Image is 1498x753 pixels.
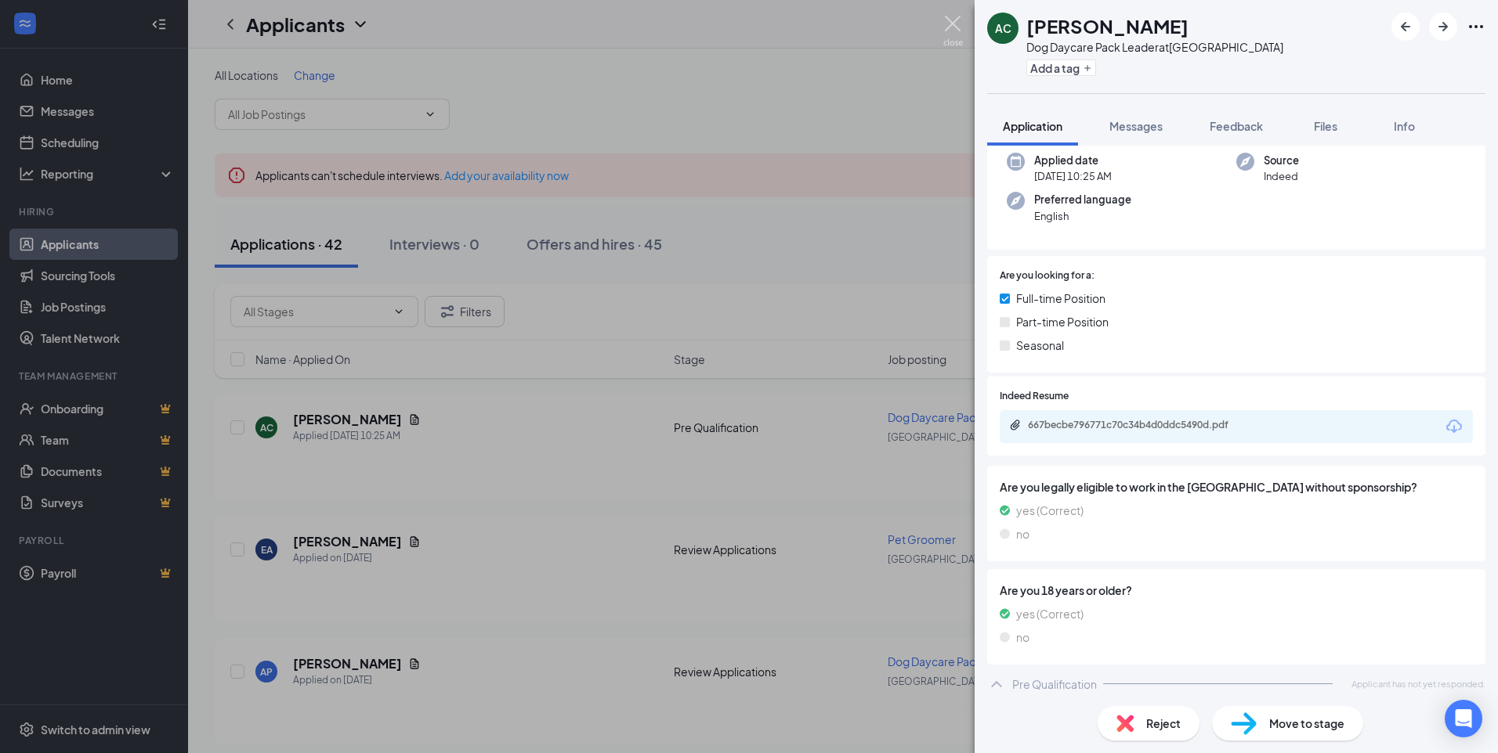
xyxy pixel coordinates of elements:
[1083,63,1092,73] svg: Plus
[1000,389,1069,404] span: Indeed Resume
[1109,119,1163,133] span: Messages
[1445,417,1464,436] svg: Download
[1034,192,1131,207] span: Preferred language
[1264,153,1299,168] span: Source
[1016,605,1084,622] span: yes (Correct)
[1000,582,1473,599] span: Are you 18 years or older?
[1009,419,1263,434] a: Paperclip667becbe796771c70c34b4d0ddc5490d.pdf
[1016,629,1029,646] span: no
[1429,13,1457,41] button: ArrowRight
[1016,525,1029,542] span: no
[1000,478,1473,495] span: Are you legally eligible to work in the [GEOGRAPHIC_DATA] without sponsorship?
[1445,700,1482,737] div: Open Intercom Messenger
[1009,419,1022,431] svg: Paperclip
[1026,13,1189,39] h1: [PERSON_NAME]
[1210,119,1263,133] span: Feedback
[1264,168,1299,184] span: Indeed
[1394,119,1415,133] span: Info
[1391,13,1420,41] button: ArrowLeftNew
[1269,715,1344,732] span: Move to stage
[1351,677,1485,690] span: Applicant has not yet responded.
[1016,290,1105,307] span: Full-time Position
[1034,208,1131,224] span: English
[1000,268,1095,283] span: Are you looking for a:
[1003,119,1062,133] span: Application
[987,675,1006,694] svg: ChevronUp
[1012,676,1097,692] div: Pre Qualification
[995,20,1011,36] div: AC
[1026,59,1096,76] button: PlusAdd a tag
[1016,502,1084,519] span: yes (Correct)
[1034,153,1112,168] span: Applied date
[1016,313,1109,330] span: Part-time Position
[1396,17,1415,36] svg: ArrowLeftNew
[1314,119,1337,133] span: Files
[1146,715,1181,732] span: Reject
[1467,17,1485,36] svg: Ellipses
[1026,39,1283,55] div: Dog Daycare Pack Leader at [GEOGRAPHIC_DATA]
[1028,419,1247,431] div: 667becbe796771c70c34b4d0ddc5490d.pdf
[1016,337,1064,354] span: Seasonal
[1034,168,1112,184] span: [DATE] 10:25 AM
[1434,17,1453,36] svg: ArrowRight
